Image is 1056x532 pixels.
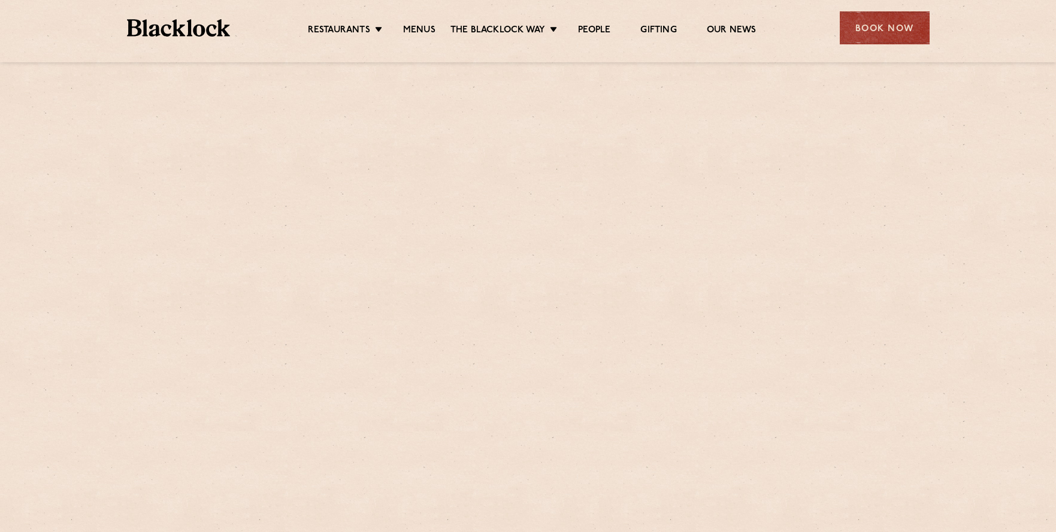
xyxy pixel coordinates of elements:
[308,25,370,38] a: Restaurants
[640,25,676,38] a: Gifting
[707,25,757,38] a: Our News
[127,19,231,37] img: BL_Textured_Logo-footer-cropped.svg
[450,25,545,38] a: The Blacklock Way
[578,25,610,38] a: People
[840,11,930,44] div: Book Now
[403,25,435,38] a: Menus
